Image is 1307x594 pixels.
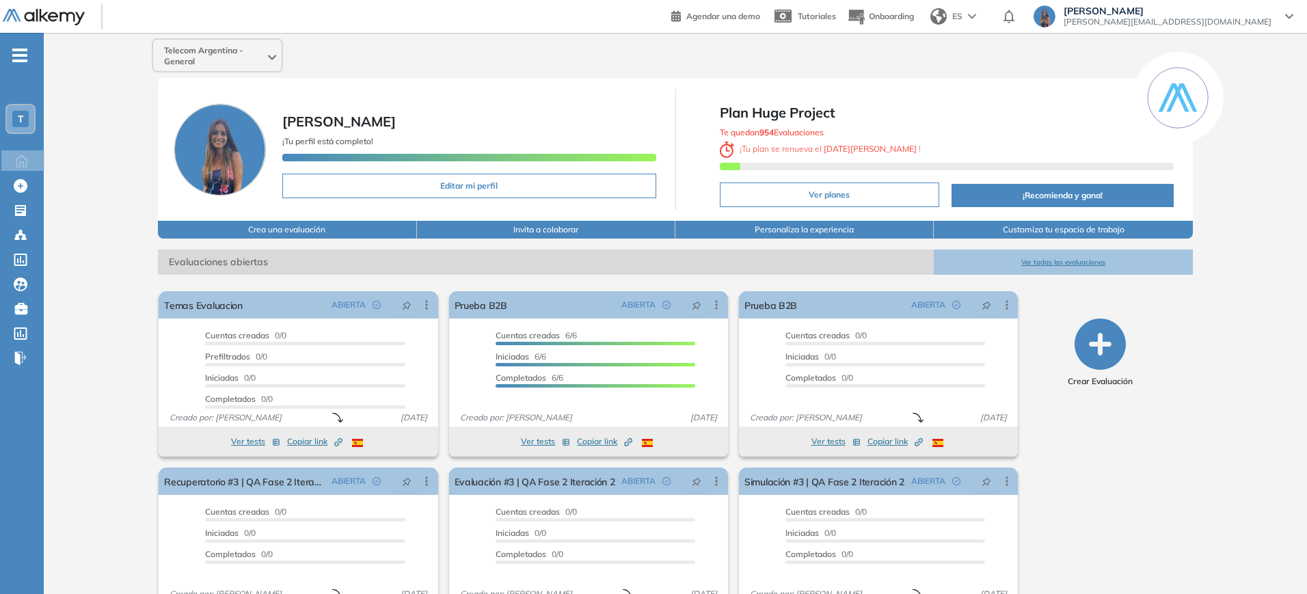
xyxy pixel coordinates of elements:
[785,351,836,362] span: 0/0
[373,301,381,309] span: check-circle
[496,549,546,559] span: Completados
[205,507,269,517] span: Cuentas creadas
[332,299,366,311] span: ABIERTA
[395,411,433,424] span: [DATE]
[682,294,712,316] button: pushpin
[692,476,701,487] span: pushpin
[785,507,867,517] span: 0/0
[496,507,560,517] span: Cuentas creadas
[930,8,947,25] img: world
[164,468,325,495] a: Recuperatorio #3 | QA Fase 2 Iteración 2
[785,528,836,538] span: 0/0
[496,549,563,559] span: 0/0
[785,549,853,559] span: 0/0
[205,351,267,362] span: 0/0
[417,221,675,239] button: Invita a colaborar
[18,113,24,124] span: T
[164,291,243,319] a: Temas Evaluacion
[675,221,934,239] button: Personaliza la experiencia
[911,299,945,311] span: ABIERTA
[934,249,1192,275] button: Ver todas las evaluaciones
[785,528,819,538] span: Iniciadas
[744,468,904,495] a: Simulación #3 | QA Fase 2 Iteración 2
[968,14,976,19] img: arrow
[496,330,577,340] span: 6/6
[720,141,735,158] img: clock-svg
[373,477,381,485] span: check-circle
[971,294,1001,316] button: pushpin
[332,475,366,487] span: ABIERTA
[785,373,836,383] span: Completados
[402,299,412,310] span: pushpin
[785,330,867,340] span: 0/0
[205,394,273,404] span: 0/0
[282,174,656,198] button: Editar mi perfil
[455,411,578,424] span: Creado por: [PERSON_NAME]
[911,475,945,487] span: ABIERTA
[496,528,546,538] span: 0/0
[205,330,286,340] span: 0/0
[282,136,373,146] span: ¡Tu perfil está completo!
[1064,16,1271,27] span: [PERSON_NAME][EMAIL_ADDRESS][DOMAIN_NAME]
[686,11,760,21] span: Agendar una demo
[867,433,923,450] button: Copiar link
[785,549,836,559] span: Completados
[496,351,529,362] span: Iniciadas
[744,411,867,424] span: Creado por: [PERSON_NAME]
[1068,375,1133,388] span: Crear Evaluación
[205,507,286,517] span: 0/0
[577,435,632,448] span: Copiar link
[822,144,919,154] b: [DATE][PERSON_NAME]
[521,433,570,450] button: Ver tests
[685,411,723,424] span: [DATE]
[682,470,712,492] button: pushpin
[982,299,991,310] span: pushpin
[720,127,824,137] span: Te quedan Evaluaciones
[642,439,653,447] img: ESP
[621,475,656,487] span: ABIERTA
[692,299,701,310] span: pushpin
[952,477,960,485] span: check-circle
[621,299,656,311] span: ABIERTA
[798,11,836,21] span: Tutoriales
[164,45,265,67] span: Telecom Argentina - General
[662,477,671,485] span: check-circle
[720,183,940,207] button: Ver planes
[455,291,507,319] a: Prueba B2B
[1064,5,1271,16] span: [PERSON_NAME]
[158,221,416,239] button: Crea una evaluación
[952,301,960,309] span: check-circle
[1068,319,1133,388] button: Crear Evaluación
[577,433,632,450] button: Copiar link
[231,433,280,450] button: Ver tests
[164,411,287,424] span: Creado por: [PERSON_NAME]
[971,470,1001,492] button: pushpin
[932,439,943,447] img: ESP
[496,373,546,383] span: Completados
[759,127,774,137] b: 954
[785,507,850,517] span: Cuentas creadas
[205,373,239,383] span: Iniciadas
[205,351,250,362] span: Prefiltrados
[720,103,1174,123] span: Plan Huge Project
[282,113,396,130] span: [PERSON_NAME]
[205,528,256,538] span: 0/0
[785,330,850,340] span: Cuentas creadas
[392,470,422,492] button: pushpin
[205,394,256,404] span: Completados
[402,476,412,487] span: pushpin
[205,549,256,559] span: Completados
[205,549,273,559] span: 0/0
[392,294,422,316] button: pushpin
[811,433,861,450] button: Ver tests
[869,11,914,21] span: Onboarding
[785,351,819,362] span: Iniciadas
[352,439,363,447] img: ESP
[496,351,546,362] span: 6/6
[3,9,85,26] img: Logo
[720,144,921,154] span: ¡ Tu plan se renueva el !
[496,528,529,538] span: Iniciadas
[662,301,671,309] span: check-circle
[671,7,760,23] a: Agendar una demo
[205,330,269,340] span: Cuentas creadas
